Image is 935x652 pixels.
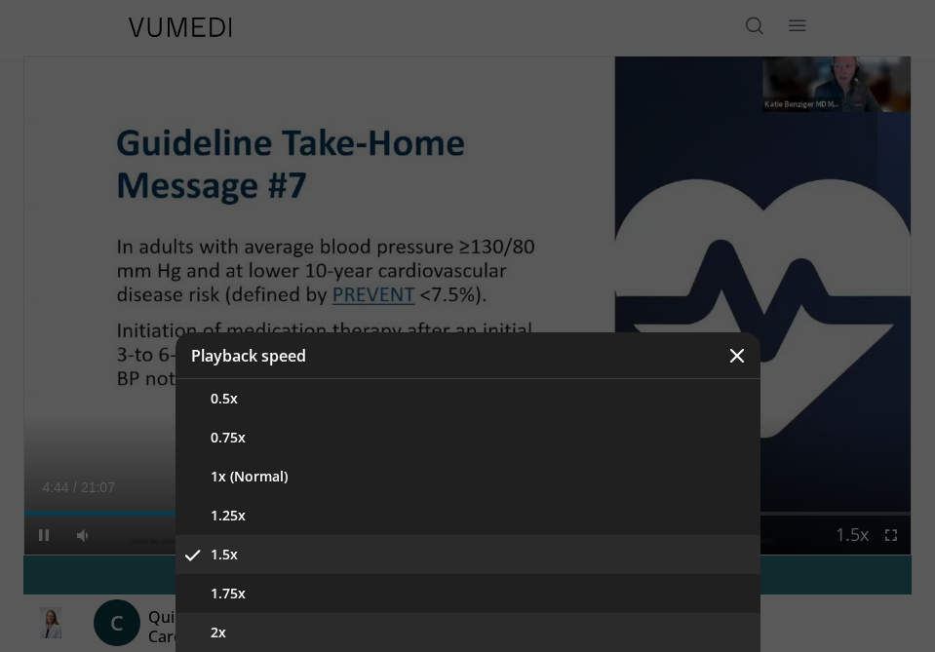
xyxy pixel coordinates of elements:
[175,457,760,496] button: 1x (Normal)
[175,496,760,535] button: 1.25x
[175,418,760,457] button: 0.75x
[24,57,911,555] video-js: Video Player
[175,535,760,574] button: 1.5x
[129,18,232,37] img: VuMedi Logo
[175,379,760,418] button: 0.5x
[191,348,306,364] p: Playback speed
